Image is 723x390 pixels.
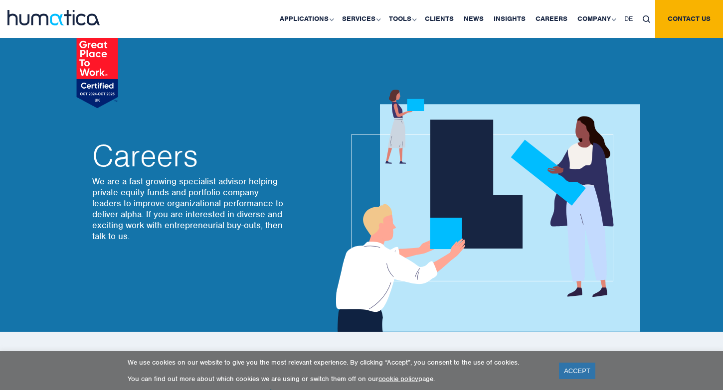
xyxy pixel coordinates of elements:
[327,90,640,332] img: about_banner1
[643,15,650,23] img: search_icon
[92,176,287,242] p: We are a fast growing specialist advisor helping private equity funds and portfolio company leade...
[128,358,546,367] p: We use cookies on our website to give you the most relevant experience. By clicking “Accept”, you...
[624,14,633,23] span: DE
[7,10,100,25] img: logo
[378,375,418,383] a: cookie policy
[128,375,546,383] p: You can find out more about which cookies we are using or switch them off on our page.
[92,141,287,171] h2: Careers
[559,363,595,379] a: ACCEPT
